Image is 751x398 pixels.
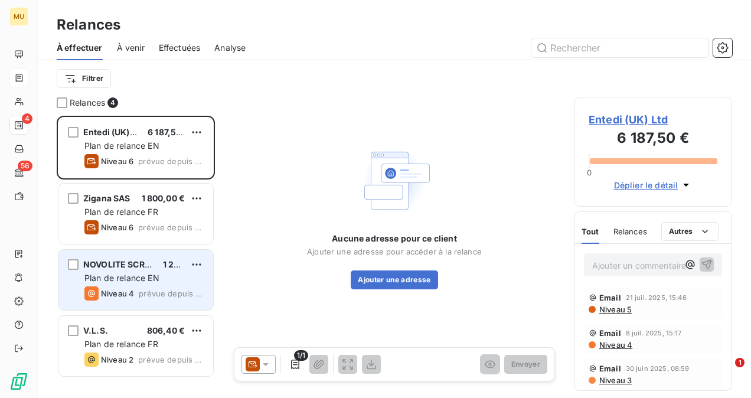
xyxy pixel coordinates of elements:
[84,207,158,217] span: Plan de relance FR
[101,156,133,166] span: Niveau 6
[9,372,28,391] img: Logo LeanPay
[138,156,204,166] span: prévue depuis 8 jours
[598,305,632,314] span: Niveau 5
[589,128,717,151] h3: 6 187,50 €
[84,339,158,349] span: Plan de relance FR
[599,328,621,338] span: Email
[735,358,745,367] span: 1
[598,376,632,385] span: Niveau 3
[598,340,632,350] span: Niveau 4
[9,7,28,26] div: MU
[626,294,687,301] span: 21 juil. 2025, 15:46
[531,38,708,57] input: Rechercher
[613,227,647,236] span: Relances
[101,289,134,298] span: Niveau 4
[614,179,678,191] span: Déplier le détail
[294,350,308,361] span: 1/1
[599,364,621,373] span: Email
[101,223,133,232] span: Niveau 6
[83,127,145,137] span: Entedi (UK) Ltd
[57,69,111,88] button: Filtrer
[138,355,204,364] span: prévue depuis hier
[582,227,599,236] span: Tout
[139,289,204,298] span: prévue depuis hier
[711,358,739,386] iframe: Intercom live chat
[84,141,159,151] span: Plan de relance EN
[214,42,246,54] span: Analyse
[332,233,456,244] span: Aucune adresse pour ce client
[57,42,103,54] span: À effectuer
[117,42,145,54] span: À venir
[351,270,437,289] button: Ajouter une adresse
[22,113,32,124] span: 4
[83,193,130,203] span: Zigana SAS
[599,293,621,302] span: Email
[70,97,105,109] span: Relances
[9,116,28,135] a: 4
[626,365,690,372] span: 30 juin 2025, 08:59
[159,42,201,54] span: Effectuées
[83,325,108,335] span: V.L.S.
[147,325,185,335] span: 806,40 €
[589,112,717,128] span: Entedi (UK) Ltd
[83,259,215,269] span: NOVOLITE SCREEN & LIGHT SAC
[107,97,118,108] span: 4
[661,222,719,241] button: Autres
[57,14,120,35] h3: Relances
[626,330,682,337] span: 8 juil. 2025, 15:17
[84,273,159,283] span: Plan de relance EN
[138,223,204,232] span: prévue depuis 8 jours
[101,355,133,364] span: Niveau 2
[57,116,215,398] div: grid
[148,127,190,137] span: 6 187,50 €
[9,163,28,182] a: 56
[18,161,32,171] span: 56
[142,193,185,203] span: 1 800,00 €
[357,143,432,218] img: Empty state
[307,247,482,256] span: Ajouter une adresse pour accéder à la relance
[587,168,592,177] span: 0
[504,355,547,374] button: Envoyer
[163,259,205,269] span: 1 237,50 €
[610,178,696,192] button: Déplier le détail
